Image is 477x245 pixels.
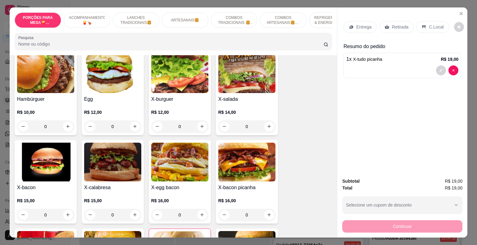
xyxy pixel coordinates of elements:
p: Entrega [356,24,371,30]
h4: X-salada [218,96,275,103]
p: C.Local [429,24,443,30]
p: R$ 19,00 [441,56,458,62]
img: product-image [17,143,74,181]
img: product-image [218,54,275,93]
h4: X-bacon [17,184,74,191]
button: Selecione um cupom de desconto [342,196,462,214]
strong: Subtotal [342,179,360,184]
h4: X-calabresa [84,184,141,191]
span: R$ 19,00 [445,178,462,185]
p: LANCHES TRADICIONAIS🍔 [118,15,154,25]
h4: X-burguer [151,96,208,103]
p: R$ 15,00 [84,198,141,204]
p: Retirada [392,24,408,30]
h4: Hambúrguer [17,96,74,103]
p: R$ 16,00 [218,198,275,204]
button: Close [456,9,466,19]
p: ARTESANAIS🍔 [171,18,199,23]
p: ACOMPANHAMENTOS🍟🍗 [69,15,105,25]
h4: X-egg bacon [151,184,208,191]
p: R$ 12,00 [151,109,208,115]
p: 1 x [346,56,382,63]
label: Pesquisa [18,35,36,40]
p: R$ 10,00 [17,109,74,115]
button: decrease-product-quantity [454,22,464,32]
h4: Egg [84,96,141,103]
p: COMBOS ARTESANAIS🍔🍟🥤 [265,15,301,25]
p: PORÇÕES PARA MESA🍟(indisponível pra delivery) [20,15,56,25]
p: R$ 14,00 [218,109,275,115]
img: product-image [84,143,141,181]
p: COMBOS TRADICIONAIS 🍔🥤🍟 [216,15,252,25]
span: X-tudo picanha [353,57,382,62]
h4: X-bacon picanha [218,184,275,191]
img: product-image [218,143,275,181]
img: product-image [151,54,208,93]
p: R$ 15,00 [17,198,74,204]
button: decrease-product-quantity [448,65,458,75]
input: Pesquisa [18,41,324,47]
span: R$ 19,00 [445,185,462,191]
img: product-image [151,143,208,181]
p: R$ 16,00 [151,198,208,204]
button: decrease-product-quantity [436,65,446,75]
p: R$ 12,00 [84,109,141,115]
p: Resumo do pedido [343,43,461,50]
img: product-image [17,54,74,93]
strong: Total [342,185,352,190]
p: REFRIGERANTE,SUCOS & ENERGÉTICOS🥤🧃 [314,15,350,25]
img: product-image [84,54,141,93]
